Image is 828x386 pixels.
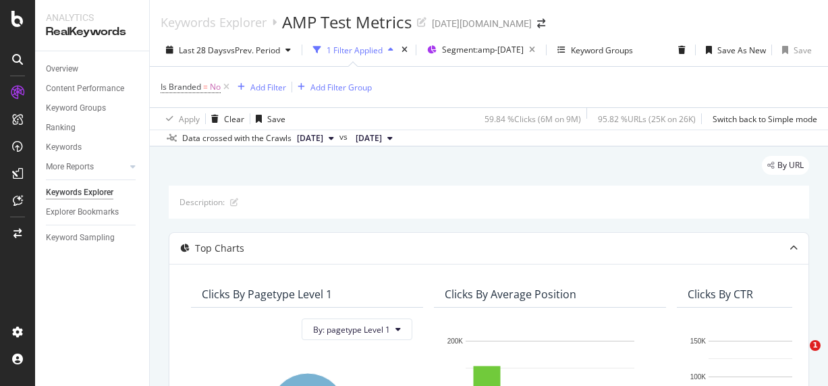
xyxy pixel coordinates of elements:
a: Ranking [46,121,140,135]
button: 1 Filter Applied [308,39,399,61]
div: Add Filter [250,82,286,93]
div: 59.84 % Clicks ( 6M on 9M ) [485,113,581,125]
div: Clear [224,113,244,125]
div: Save As New [717,45,766,56]
span: Is Branded [161,81,201,92]
span: vs Prev. Period [227,45,280,56]
button: Last 28 DaysvsPrev. Period [161,39,296,61]
div: Explorer Bookmarks [46,205,119,219]
div: Keyword Groups [46,101,106,115]
div: Description: [180,196,225,208]
a: Keywords Explorer [46,186,140,200]
div: Keywords Explorer [46,186,113,200]
span: 2025 Sep. 13th [356,132,382,144]
button: Save [250,108,285,130]
span: = [203,81,208,92]
a: Keywords [46,140,140,155]
span: Segment: amp-[DATE] [442,44,524,55]
iframe: Intercom live chat [782,340,815,373]
div: Clicks By pagetype Level 1 [202,287,332,301]
div: RealKeywords [46,24,138,40]
div: Ranking [46,121,76,135]
div: [DATE][DOMAIN_NAME] [432,17,532,30]
button: Clear [206,108,244,130]
div: 95.82 % URLs ( 25K on 26K ) [598,113,696,125]
div: Add Filter Group [310,82,372,93]
text: 100K [690,373,707,380]
div: Keyword Groups [571,45,633,56]
text: 200K [447,337,464,345]
div: Data crossed with the Crawls [182,132,292,144]
span: Last 28 Days [179,45,227,56]
div: Switch back to Simple mode [713,113,817,125]
div: legacy label [762,156,809,175]
a: Explorer Bookmarks [46,205,140,219]
div: times [399,43,410,57]
button: Keyword Groups [552,39,638,61]
a: Keyword Sampling [46,231,140,245]
div: Content Performance [46,82,124,96]
div: Clicks By CTR [688,287,753,301]
a: Overview [46,62,140,76]
div: Overview [46,62,78,76]
div: Top Charts [195,242,244,255]
span: By: pagetype Level 1 [313,324,390,335]
button: Add Filter Group [292,79,372,95]
text: 150K [690,337,707,345]
div: Save [794,45,812,56]
button: Segment:amp-[DATE] [422,39,541,61]
div: 1 Filter Applied [327,45,383,56]
button: Apply [161,108,200,130]
div: AMP Test Metrics [282,11,412,34]
div: Keyword Sampling [46,231,115,245]
button: Save As New [700,39,766,61]
span: vs [339,131,350,143]
div: Analytics [46,11,138,24]
a: Keywords Explorer [161,15,267,30]
a: Keyword Groups [46,101,140,115]
div: arrow-right-arrow-left [537,19,545,28]
span: No [210,78,221,96]
button: By: pagetype Level 1 [302,319,412,340]
button: Switch back to Simple mode [707,108,817,130]
a: Content Performance [46,82,140,96]
span: By URL [777,161,804,169]
div: Clicks By Average Position [445,287,576,301]
div: Apply [179,113,200,125]
button: Save [777,39,812,61]
div: More Reports [46,160,94,174]
button: [DATE] [350,130,398,146]
div: Save [267,113,285,125]
div: Keywords [46,140,82,155]
span: 2025 Oct. 11th [297,132,323,144]
span: 1 [810,340,821,351]
a: More Reports [46,160,126,174]
button: [DATE] [292,130,339,146]
button: Add Filter [232,79,286,95]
